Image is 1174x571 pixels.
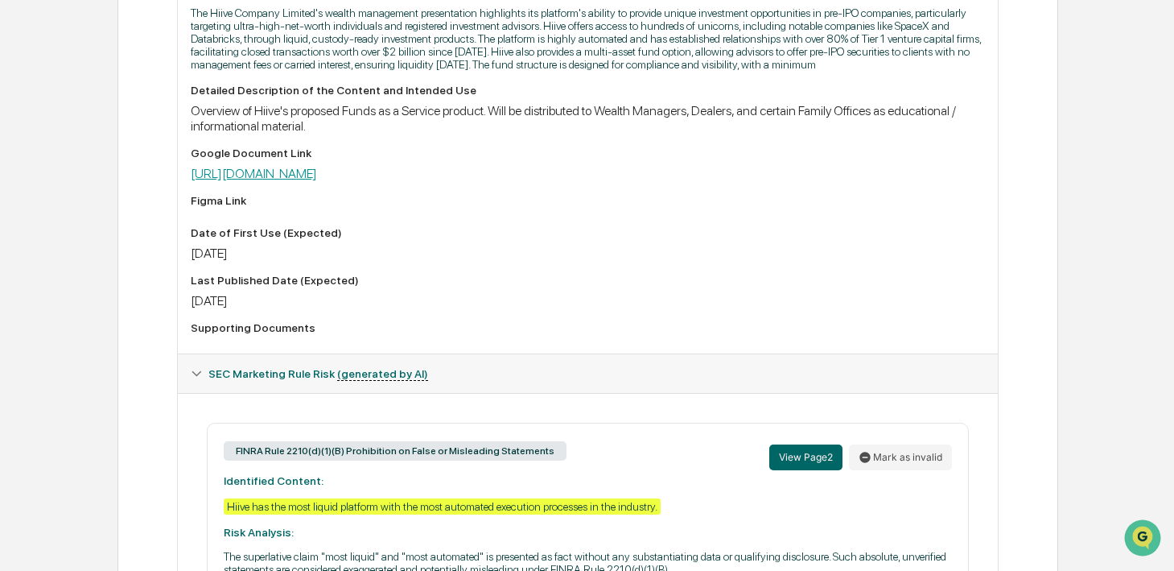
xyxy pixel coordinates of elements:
iframe: Open customer support [1123,518,1166,561]
div: Figma Link [191,194,985,207]
span: Data Lookup [32,234,101,250]
div: Hiive has the most liquid platform with the most automated execution processes in the industry. [224,499,661,515]
strong: Risk Analysis: [224,526,294,539]
div: Start new chat [55,123,264,139]
a: 🗄️Attestations [110,197,206,226]
u: (generated by AI) [337,367,428,381]
span: Preclearance [32,203,104,219]
div: Overview of Hiive's proposed Funds as a Service product. Will be distributed to Wealth Managers, ... [191,103,985,134]
a: 🖐️Preclearance [10,197,110,226]
img: 1746055101610-c473b297-6a78-478c-a979-82029cc54cd1 [16,123,45,152]
div: SEC Marketing Rule Risk (generated by AI) [178,354,998,393]
div: Google Document Link [191,147,985,159]
div: 🗄️ [117,205,130,217]
p: The Hiive Company Limited's wealth management presentation highlights its platform's ability to p... [191,6,985,71]
p: How can we help? [16,34,293,60]
button: View Page2 [769,445,842,470]
div: FINRA Rule 2210(d)(1)(B) Prohibition on False or Misleading Statements [224,441,566,461]
a: Powered byPylon [113,272,195,285]
a: [URL][DOMAIN_NAME] [191,166,317,181]
span: SEC Marketing Rule Risk [208,367,428,380]
span: Pylon [160,273,195,285]
div: [DATE] [191,246,985,261]
div: 🖐️ [16,205,29,217]
div: We're available if you need us! [55,139,204,152]
div: [DATE] [191,293,985,308]
a: 🔎Data Lookup [10,227,108,256]
button: Start new chat [274,128,293,147]
span: Attestations [133,203,200,219]
div: Date of First Use (Expected) [191,226,985,239]
div: 🔎 [16,235,29,248]
button: Mark as invalid [849,445,952,470]
div: Last Published Date (Expected) [191,274,985,287]
div: Detailed Description of the Content and Intended Use [191,84,985,97]
div: Supporting Documents [191,321,985,334]
strong: Identified Content: [224,474,323,487]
